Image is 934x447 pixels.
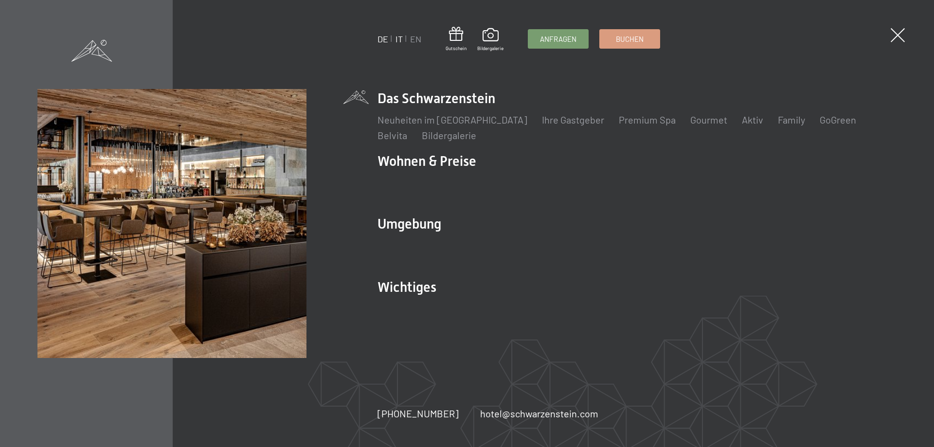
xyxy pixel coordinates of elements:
a: [PHONE_NUMBER] [377,407,459,420]
a: Neuheiten im [GEOGRAPHIC_DATA] [377,114,527,125]
a: Gutschein [446,27,467,52]
a: Bildergalerie [477,28,503,52]
a: Anfragen [528,30,588,48]
a: Family [778,114,805,125]
a: hotel@schwarzenstein.com [480,407,598,420]
a: Bildergalerie [422,129,476,141]
a: EN [410,34,421,44]
span: [PHONE_NUMBER] [377,408,459,419]
a: Gourmet [690,114,727,125]
span: Buchen [616,34,644,44]
span: Gutschein [446,45,467,52]
span: Bildergalerie [477,45,503,52]
a: IT [395,34,403,44]
span: Anfragen [540,34,576,44]
a: Ihre Gastgeber [542,114,604,125]
a: DE [377,34,388,44]
a: Buchen [600,30,660,48]
a: Premium Spa [619,114,676,125]
a: GoGreen [820,114,856,125]
a: Aktiv [742,114,763,125]
a: Belvita [377,129,407,141]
